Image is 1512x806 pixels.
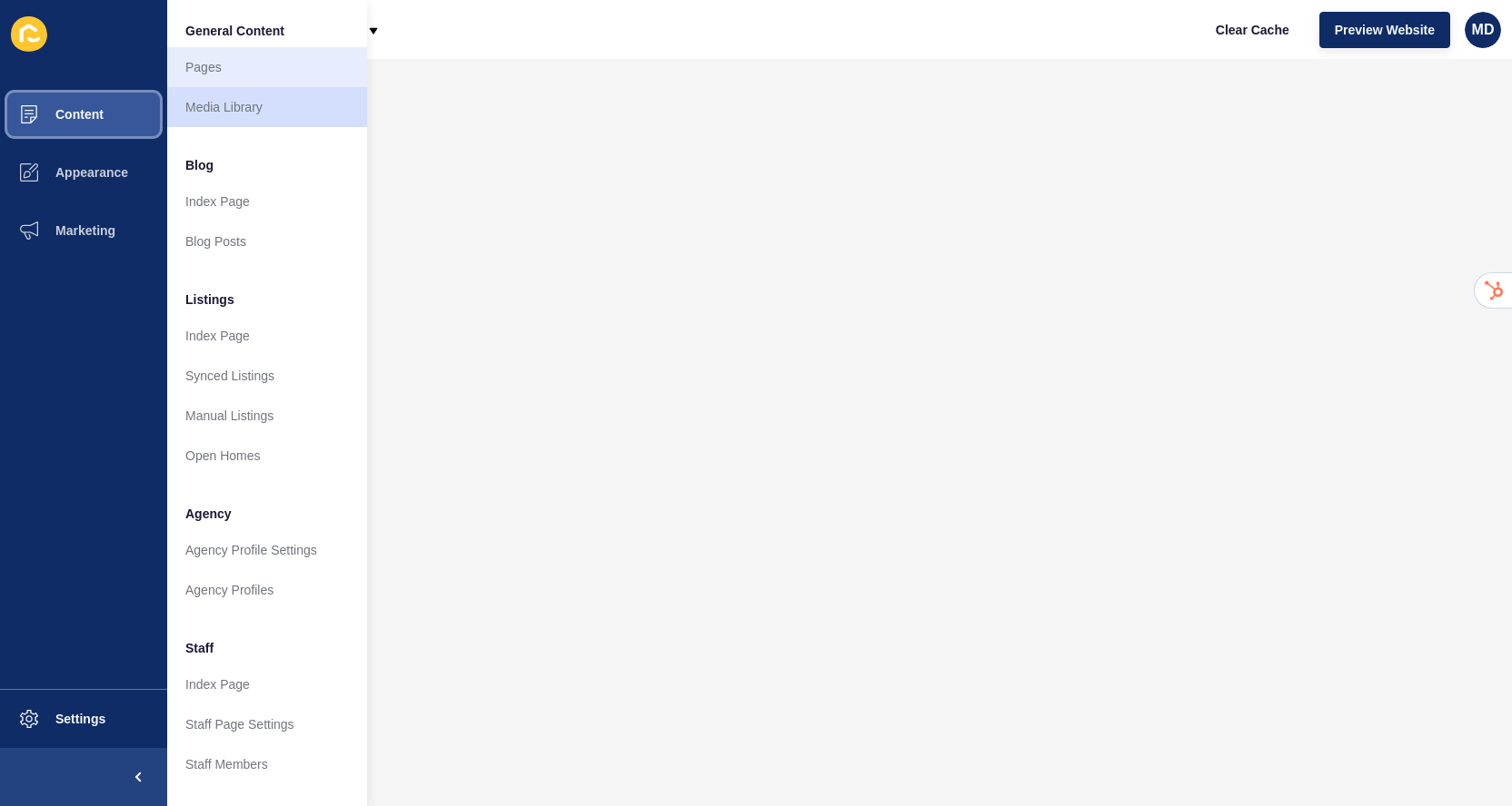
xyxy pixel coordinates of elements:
button: Preview Website [1319,12,1450,48]
span: Agency [185,505,232,523]
span: Preview Website [1335,21,1435,39]
span: Listings [185,290,234,309]
a: Agency Profile Settings [167,530,367,570]
span: Staff [185,639,214,657]
a: Staff Page Settings [167,704,367,744]
a: Index Page [167,182,367,221]
button: Clear Cache [1200,12,1305,48]
a: Staff Members [167,744,367,784]
a: Synced Listings [167,356,367,396]
a: Manual Listings [167,396,367,436]
a: Open Homes [167,436,367,476]
a: Blog Posts [167,221,367,261]
a: Index Page [167,316,367,356]
a: Media Library [167,87,367,127]
span: Blog [185,156,214,174]
a: Pages [167,47,367,87]
span: Clear Cache [1216,21,1289,39]
a: Agency Profiles [167,570,367,610]
span: General Content [185,22,284,40]
span: MD [1472,21,1495,39]
a: Index Page [167,664,367,704]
